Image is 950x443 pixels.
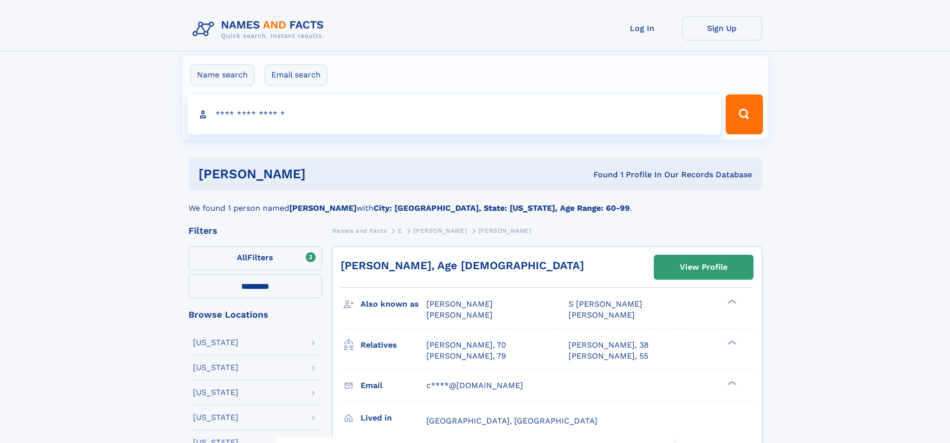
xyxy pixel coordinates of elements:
[569,310,635,320] span: [PERSON_NAME]
[569,351,648,362] a: [PERSON_NAME], 55
[198,168,450,180] h1: [PERSON_NAME]
[190,64,254,85] label: Name search
[193,339,238,347] div: [US_STATE]
[361,410,426,427] h3: Lived in
[289,203,357,213] b: [PERSON_NAME]
[398,224,402,237] a: E
[188,94,722,134] input: search input
[374,203,630,213] b: City: [GEOGRAPHIC_DATA], State: [US_STATE], Age Range: 60-99
[237,253,247,262] span: All
[725,299,737,305] div: ❯
[189,246,322,270] label: Filters
[193,389,238,397] div: [US_STATE]
[426,340,506,351] a: [PERSON_NAME], 70
[189,310,322,319] div: Browse Locations
[189,190,762,214] div: We found 1 person named with .
[654,255,753,279] a: View Profile
[189,16,332,43] img: Logo Names and Facts
[193,414,238,422] div: [US_STATE]
[413,224,467,237] a: [PERSON_NAME]
[569,340,649,351] a: [PERSON_NAME], 38
[449,169,752,180] div: Found 1 Profile In Our Records Database
[569,299,642,309] span: S [PERSON_NAME]
[426,310,493,320] span: [PERSON_NAME]
[265,64,327,85] label: Email search
[478,227,532,234] span: [PERSON_NAME]
[682,16,762,40] a: Sign Up
[193,364,238,372] div: [US_STATE]
[726,94,762,134] button: Search Button
[426,299,493,309] span: [PERSON_NAME]
[725,380,737,386] div: ❯
[602,16,682,40] a: Log In
[680,256,728,279] div: View Profile
[426,416,597,426] span: [GEOGRAPHIC_DATA], [GEOGRAPHIC_DATA]
[725,339,737,346] div: ❯
[341,259,584,272] a: [PERSON_NAME], Age [DEMOGRAPHIC_DATA]
[361,337,426,354] h3: Relatives
[332,224,387,237] a: Names and Facts
[361,296,426,313] h3: Also known as
[189,226,322,235] div: Filters
[398,227,402,234] span: E
[426,351,506,362] a: [PERSON_NAME], 79
[413,227,467,234] span: [PERSON_NAME]
[361,377,426,394] h3: Email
